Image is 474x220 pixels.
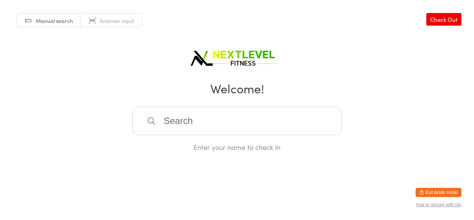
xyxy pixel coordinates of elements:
span: Scanner input [100,17,134,24]
img: Next Level Fitness [189,44,285,69]
button: how to secure with pin [416,202,461,207]
div: Enter your name to check in [132,142,342,152]
span: Manual search [36,17,73,24]
input: Search [132,107,342,135]
a: Check Out [426,13,461,26]
h2: Welcome! [8,80,466,97]
button: Exit kiosk mode [416,188,461,197]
